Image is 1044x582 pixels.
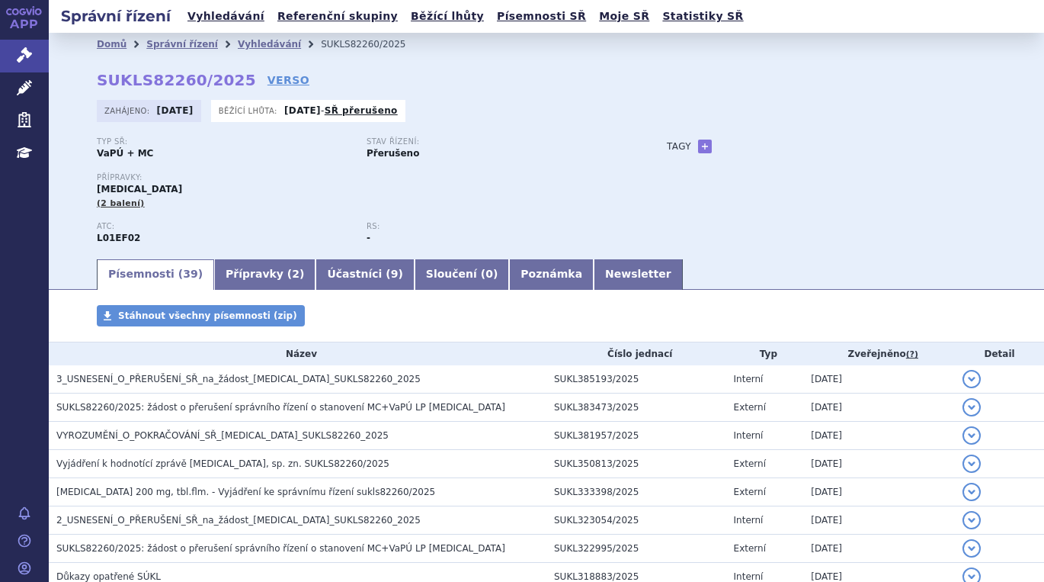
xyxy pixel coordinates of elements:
strong: VaPÚ + MC [97,148,153,159]
th: Zveřejněno [803,342,955,365]
td: [DATE] [803,450,955,478]
button: detail [962,539,981,558]
a: Newsletter [594,259,683,290]
button: detail [962,370,981,388]
a: Sloučení (0) [415,259,509,290]
span: 0 [485,268,493,280]
span: KISQALI 200 mg, tbl.flm. - Vyjádření ke správnímu řízení sukls82260/2025 [56,487,435,497]
a: Domů [97,39,126,50]
a: Moje SŘ [594,6,654,27]
td: SUKL383473/2025 [546,394,726,422]
strong: - [367,233,370,243]
td: [DATE] [803,394,955,422]
span: Interní [734,374,764,384]
span: 2 [292,268,299,280]
strong: RIBOCIKLIB [97,233,140,243]
p: Stav řízení: [367,137,621,146]
span: Externí [734,543,766,554]
a: Statistiky SŘ [658,6,748,27]
strong: Přerušeno [367,148,419,159]
th: Název [49,342,546,365]
a: Referenční skupiny [273,6,402,27]
span: Důkazy opatřené SÚKL [56,571,161,582]
span: Interní [734,571,764,582]
button: detail [962,426,981,445]
span: (2 balení) [97,198,145,208]
span: SUKLS82260/2025: žádost o přerušení správního řízení o stanovení MC+VaPÚ LP Kisqali [56,543,505,554]
strong: [DATE] [157,105,194,116]
span: Běžící lhůta: [219,105,280,117]
span: 39 [183,268,197,280]
td: SUKL333398/2025 [546,478,726,506]
h2: Správní řízení [49,5,183,27]
button: detail [962,483,981,501]
td: SUKL350813/2025 [546,450,726,478]
td: [DATE] [803,535,955,563]
strong: SUKLS82260/2025 [97,71,256,89]
span: 2_USNESENÍ_O_PŘERUŠENÍ_SŘ_na_žádost_KISQALI_SUKLS82260_2025 [56,515,421,526]
button: detail [962,455,981,473]
a: + [698,140,712,153]
td: SUKL381957/2025 [546,422,726,450]
a: Účastníci (9) [315,259,414,290]
button: detail [962,398,981,416]
td: SUKL385193/2025 [546,365,726,394]
a: Poznámka [509,259,594,290]
a: Písemnosti (39) [97,259,214,290]
a: Písemnosti SŘ [492,6,591,27]
a: Přípravky (2) [214,259,315,290]
span: SUKLS82260/2025: žádost o přerušení správního řízení o stanovení MC+VaPÚ LP Kisqali [56,402,505,413]
a: Běžící lhůty [406,6,488,27]
p: - [284,105,398,117]
th: Číslo jednací [546,342,726,365]
p: ATC: [97,222,351,231]
p: Přípravky: [97,173,636,182]
td: [DATE] [803,365,955,394]
span: Externí [734,402,766,413]
span: VYROZUMĚNÍ_O_POKRAČOVÁNÍ_SŘ_KISQALI_SUKLS82260_2025 [56,430,389,441]
a: VERSO [267,72,309,88]
p: Typ SŘ: [97,137,351,146]
td: [DATE] [803,478,955,506]
a: Stáhnout všechny písemnosti (zip) [97,305,305,326]
button: detail [962,511,981,529]
td: SUKL322995/2025 [546,535,726,563]
span: Interní [734,430,764,441]
span: 3_USNESENÍ_O_PŘERUŠENÍ_SŘ_na_žádost_KISQALI_SUKLS82260_2025 [56,374,421,384]
td: SUKL323054/2025 [546,506,726,535]
a: Správní řízení [146,39,218,50]
span: Externí [734,458,766,469]
th: Detail [955,342,1044,365]
a: Vyhledávání [183,6,269,27]
span: Stáhnout všechny písemnosti (zip) [118,310,297,321]
th: Typ [726,342,804,365]
abbr: (?) [906,349,918,360]
span: Zahájeno: [104,105,152,117]
span: Externí [734,487,766,497]
h3: Tagy [667,137,691,156]
li: SUKLS82260/2025 [321,33,425,56]
span: 9 [391,268,399,280]
span: Interní [734,515,764,526]
a: SŘ přerušeno [325,105,398,116]
td: [DATE] [803,506,955,535]
a: Vyhledávání [238,39,301,50]
span: [MEDICAL_DATA] [97,184,182,195]
strong: [DATE] [284,105,321,116]
p: RS: [367,222,621,231]
td: [DATE] [803,422,955,450]
span: Vyjádření k hodnotící zprávě KISQALI, sp. zn. SUKLS82260/2025 [56,458,389,469]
